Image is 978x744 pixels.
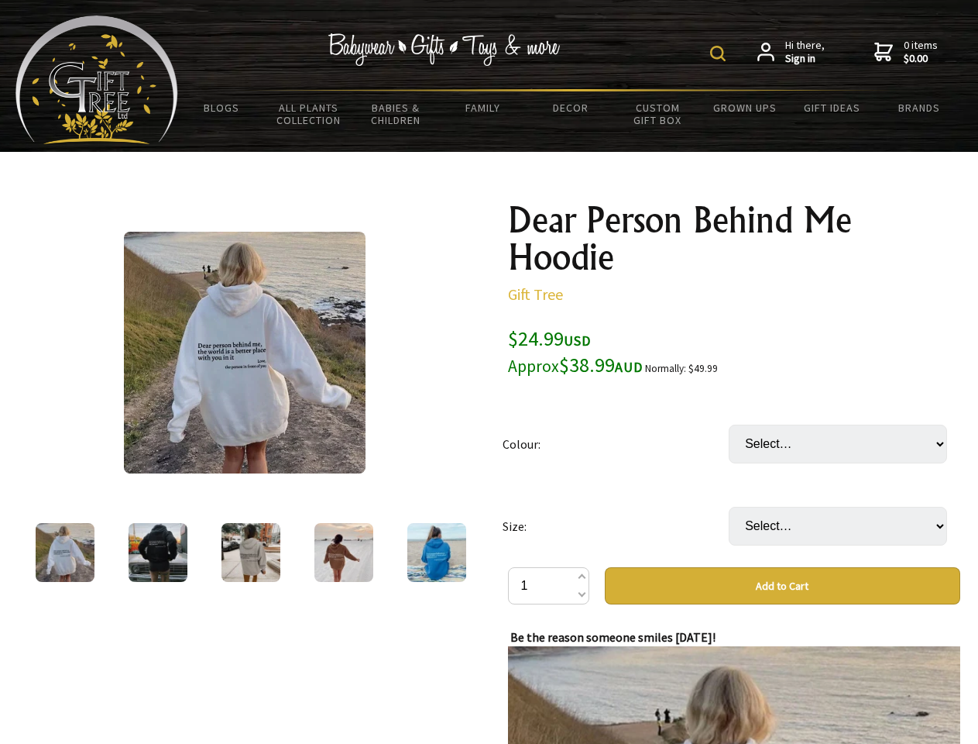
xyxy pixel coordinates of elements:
strong: $0.00 [904,52,938,66]
h1: Dear Person Behind Me Hoodie [508,201,960,276]
a: 0 items$0.00 [874,39,938,66]
a: Custom Gift Box [614,91,702,136]
span: USD [564,332,591,350]
img: Dear Person Behind Me Hoodie [314,523,373,582]
img: product search [710,46,726,61]
small: Approx [508,356,559,377]
strong: Sign in [785,52,825,66]
a: Brands [876,91,963,124]
small: Normally: $49.99 [645,362,718,375]
td: Size: [503,485,729,567]
img: Dear Person Behind Me Hoodie [407,523,466,582]
a: Babies & Children [352,91,440,136]
a: Gift Ideas [788,91,876,124]
img: Dear Person Behind Me Hoodie [36,523,94,582]
span: $24.99 $38.99 [508,325,643,377]
img: Dear Person Behind Me Hoodie [221,523,280,582]
button: Add to Cart [605,567,960,604]
span: AUD [615,358,643,376]
img: Dear Person Behind Me Hoodie [124,232,365,474]
a: Grown Ups [701,91,788,124]
img: Dear Person Behind Me Hoodie [129,523,187,582]
td: Colour: [503,403,729,485]
img: Babyware - Gifts - Toys and more... [15,15,178,144]
a: Family [440,91,527,124]
span: 0 items [904,38,938,66]
a: BLOGS [178,91,266,124]
span: Hi there, [785,39,825,66]
a: Decor [527,91,614,124]
a: Hi there,Sign in [757,39,825,66]
a: All Plants Collection [266,91,353,136]
a: Gift Tree [508,284,563,304]
img: Babywear - Gifts - Toys & more [328,33,561,66]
